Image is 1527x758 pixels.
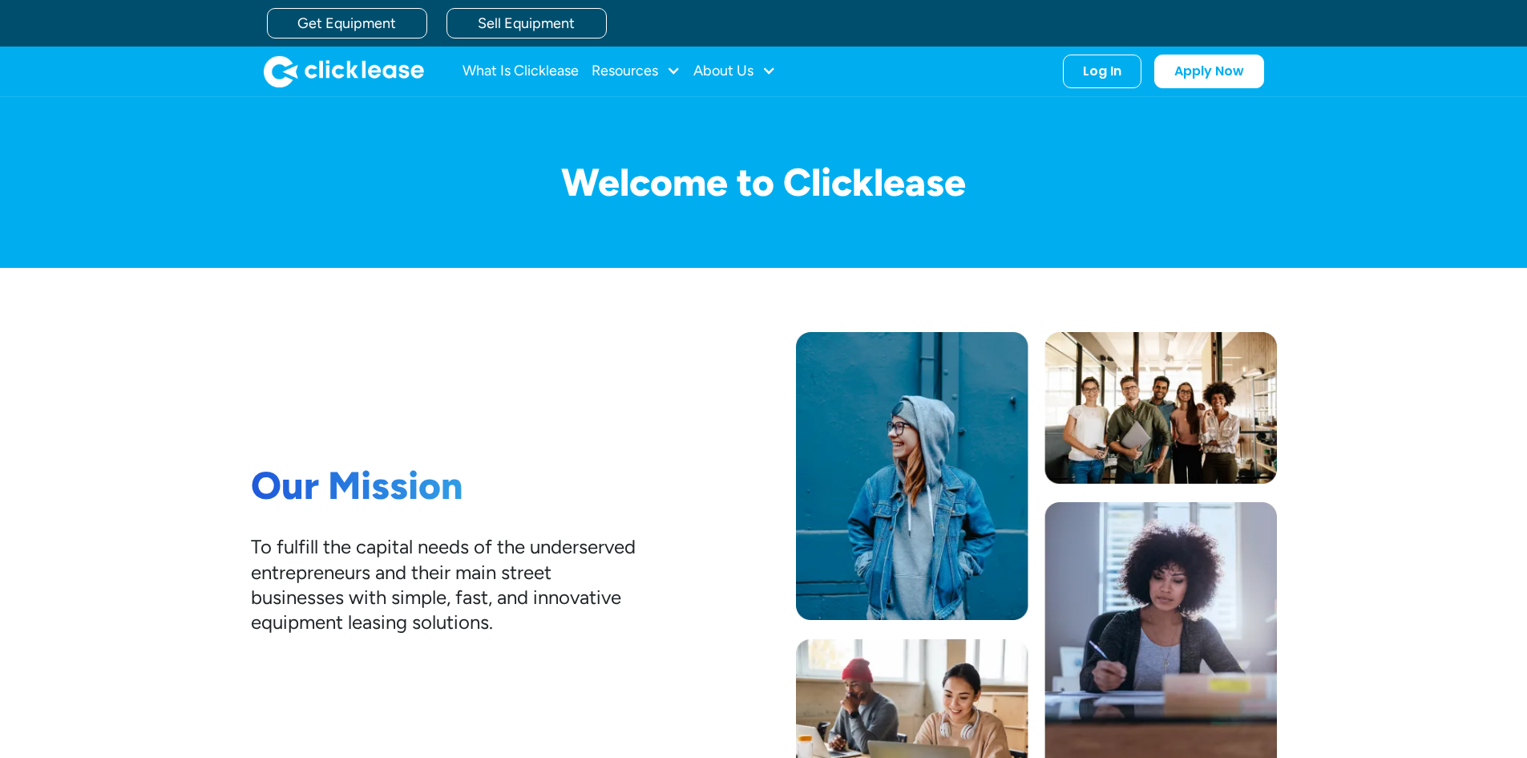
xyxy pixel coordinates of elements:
div: Log In [1083,63,1121,79]
img: Clicklease logo [264,55,424,87]
div: Resources [592,55,681,87]
a: Apply Now [1154,55,1264,88]
a: What Is Clicklease [463,55,579,87]
div: About Us [693,55,776,87]
h1: Our Mission [251,463,636,509]
a: Sell Equipment [446,8,607,39]
a: Get Equipment [267,8,427,39]
div: To fulfill the capital needs of the underserved entrepreneurs and their main street businesses wi... [251,534,636,634]
a: home [264,55,424,87]
h1: Welcome to Clicklease [251,161,1277,204]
